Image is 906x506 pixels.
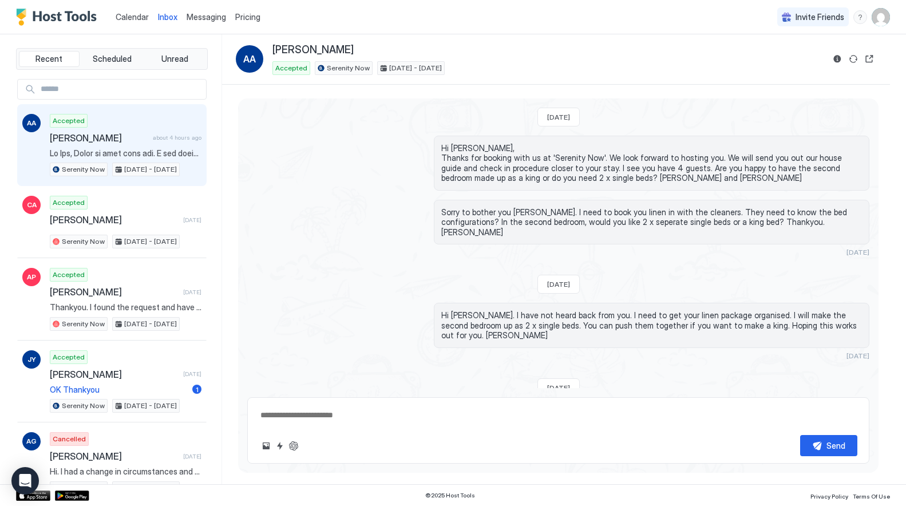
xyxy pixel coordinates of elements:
[11,467,39,495] div: Open Intercom Messenger
[846,351,869,360] span: [DATE]
[50,148,201,159] span: Lo Ips, Dolor si amet cons adi. E sed doeiusm tempori. Utl etdolore magn aliq eni admi ven quis n...
[50,369,179,380] span: [PERSON_NAME]
[275,63,307,73] span: Accepted
[853,493,890,500] span: Terms Of Use
[183,216,201,224] span: [DATE]
[441,143,862,183] span: Hi [PERSON_NAME], Thanks for booking with us at 'Serenity Now'. We look forward to hosting you. W...
[547,384,570,392] span: [DATE]
[116,12,149,22] span: Calendar
[62,319,105,329] span: Serenity Now
[235,12,260,22] span: Pricing
[872,8,890,26] div: User profile
[36,80,206,99] input: Input Field
[35,54,62,64] span: Recent
[441,310,862,341] span: Hi [PERSON_NAME]. I have not heard back from you. I need to get your linen package organised. I w...
[50,286,179,298] span: [PERSON_NAME]
[853,489,890,501] a: Terms Of Use
[183,370,201,378] span: [DATE]
[55,491,89,501] a: Google Play Store
[810,489,848,501] a: Privacy Policy
[796,12,844,22] span: Invite Friends
[846,248,869,256] span: [DATE]
[863,52,876,66] button: Open reservation
[425,492,475,499] span: © 2025 Host Tools
[27,272,36,282] span: AP
[243,52,256,66] span: AA
[53,434,86,444] span: Cancelled
[183,288,201,296] span: [DATE]
[62,401,105,411] span: Serenity Now
[50,214,179,226] span: [PERSON_NAME]
[187,12,226,22] span: Messaging
[82,51,143,67] button: Scheduled
[273,439,287,453] button: Quick reply
[27,354,36,365] span: JY
[116,11,149,23] a: Calendar
[810,493,848,500] span: Privacy Policy
[50,385,188,395] span: OK Thankyou
[153,134,201,141] span: about 4 hours ago
[16,48,208,70] div: tab-group
[187,11,226,23] a: Messaging
[272,44,354,57] span: [PERSON_NAME]
[16,9,102,26] a: Host Tools Logo
[547,280,570,288] span: [DATE]
[287,439,300,453] button: ChatGPT Auto Reply
[389,63,442,73] span: [DATE] - [DATE]
[158,12,177,22] span: Inbox
[62,483,105,493] span: Serenity Now
[26,436,37,446] span: AG
[50,450,179,462] span: [PERSON_NAME]
[124,164,177,175] span: [DATE] - [DATE]
[846,52,860,66] button: Sync reservation
[62,236,105,247] span: Serenity Now
[124,236,177,247] span: [DATE] - [DATE]
[93,54,132,64] span: Scheduled
[19,51,80,67] button: Recent
[53,197,85,208] span: Accepted
[124,319,177,329] span: [DATE] - [DATE]
[547,113,570,121] span: [DATE]
[27,200,37,210] span: CA
[124,401,177,411] span: [DATE] - [DATE]
[259,439,273,453] button: Upload image
[158,11,177,23] a: Inbox
[161,54,188,64] span: Unread
[183,453,201,460] span: [DATE]
[124,483,177,493] span: [DATE] - [DATE]
[62,164,105,175] span: Serenity Now
[327,63,370,73] span: Serenity Now
[196,385,199,394] span: 1
[53,270,85,280] span: Accepted
[144,51,205,67] button: Unread
[50,302,201,313] span: Thankyou. I found the request and have accepted. It is all locked in. [PERSON_NAME]
[441,207,862,238] span: Sorry to bother you [PERSON_NAME]. I need to book you linen in with the cleaners. They need to kn...
[50,132,148,144] span: [PERSON_NAME]
[53,116,85,126] span: Accepted
[853,10,867,24] div: menu
[800,435,857,456] button: Send
[826,440,845,452] div: Send
[27,118,36,128] span: AA
[830,52,844,66] button: Reservation information
[50,467,201,477] span: Hi. I had a change in circumstances and had to cancel on booking. Thanks for checking
[53,352,85,362] span: Accepted
[16,491,50,501] a: App Store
